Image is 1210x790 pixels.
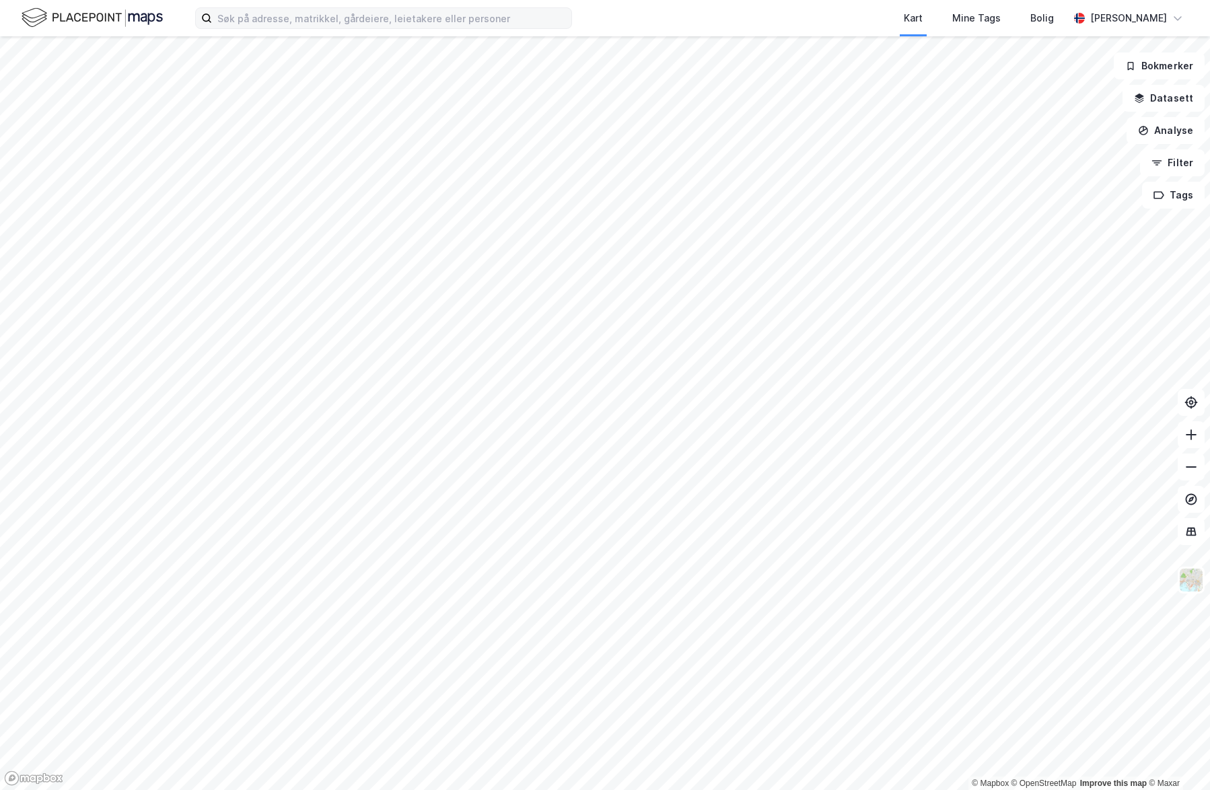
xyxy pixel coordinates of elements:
[1127,117,1205,144] button: Analyse
[22,6,163,30] img: logo.f888ab2527a4732fd821a326f86c7f29.svg
[1178,567,1204,593] img: Z
[212,8,571,28] input: Søk på adresse, matrikkel, gårdeiere, leietakere eller personer
[904,10,923,26] div: Kart
[1011,779,1077,788] a: OpenStreetMap
[1090,10,1167,26] div: [PERSON_NAME]
[1142,182,1205,209] button: Tags
[1123,85,1205,112] button: Datasett
[1030,10,1054,26] div: Bolig
[1143,725,1210,790] div: Kontrollprogram for chat
[4,770,63,786] a: Mapbox homepage
[952,10,1001,26] div: Mine Tags
[1143,725,1210,790] iframe: Chat Widget
[972,779,1009,788] a: Mapbox
[1080,779,1147,788] a: Improve this map
[1140,149,1205,176] button: Filter
[1114,52,1205,79] button: Bokmerker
